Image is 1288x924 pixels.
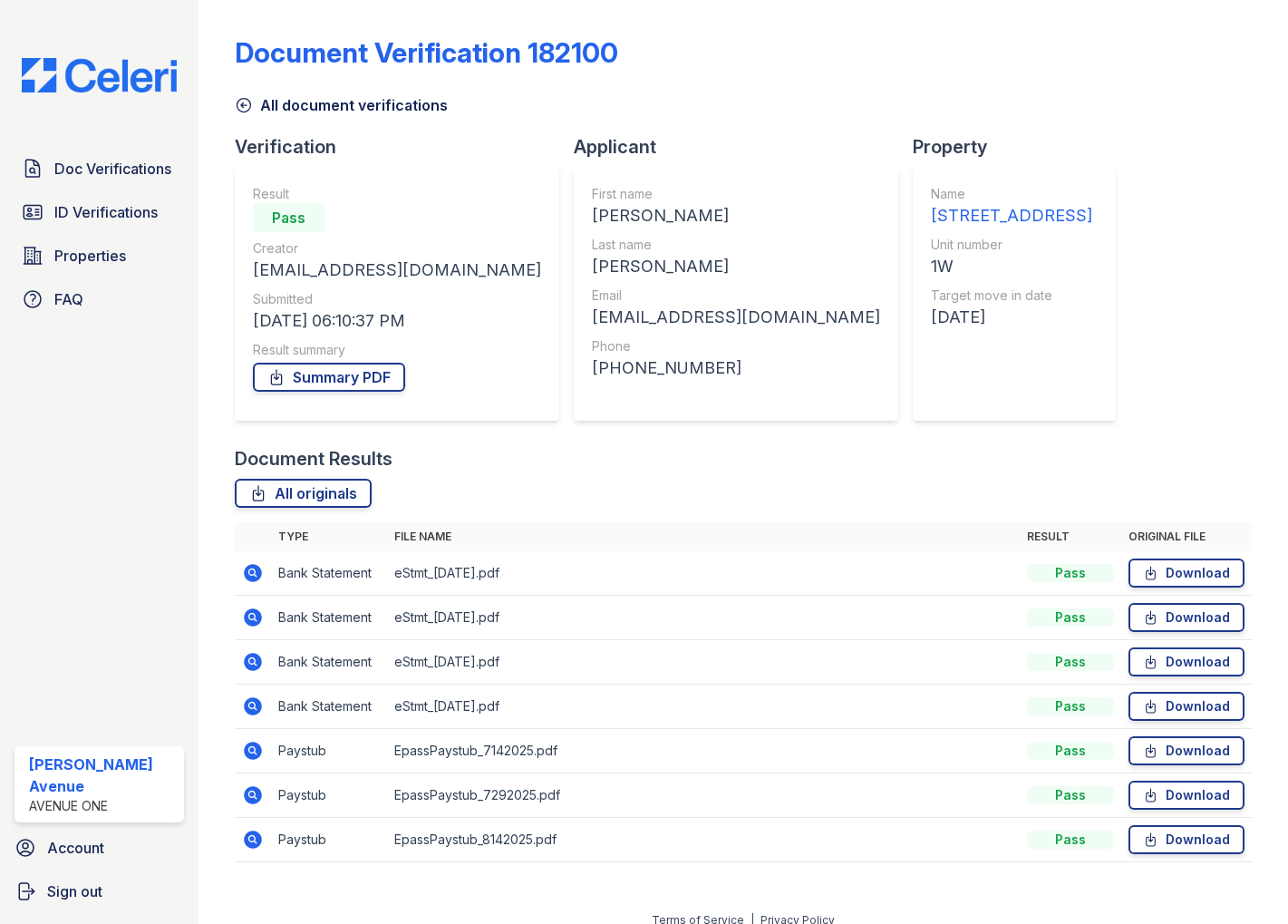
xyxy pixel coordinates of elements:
[271,640,387,685] td: Bank Statement
[1027,786,1114,804] div: Pass
[271,522,387,551] th: Type
[15,194,184,230] a: ID Verifications
[7,58,191,92] img: CE_Logo_Blue-a8612792a0a2168367f1c8372b55b34899dd931a85d93a1a3d3e32e68fde9ad4.png
[931,185,1092,229] a: Name [STREET_ADDRESS]
[931,185,1092,203] div: Name
[592,236,880,254] div: Last name
[1128,559,1244,588] a: Download
[387,522,1020,551] th: File name
[253,239,541,258] div: Creator
[387,596,1020,640] td: eStmt_[DATE].pdf
[931,236,1092,254] div: Unit number
[387,818,1020,862] td: EpassPaystub_8142025.pdf
[1128,736,1244,765] a: Download
[1027,742,1114,760] div: Pass
[1027,831,1114,849] div: Pass
[387,640,1020,685] td: eStmt_[DATE].pdf
[574,134,913,160] div: Applicant
[592,287,880,305] div: Email
[235,134,574,160] div: Verification
[1027,697,1114,715] div: Pass
[253,341,541,359] div: Result summary
[1121,522,1252,551] th: Original file
[15,281,184,317] a: FAQ
[1020,522,1121,551] th: Result
[29,754,177,797] div: [PERSON_NAME] Avenue
[15,151,184,187] a: Doc Verifications
[1027,608,1114,627] div: Pass
[1212,851,1270,906] iframe: chat widget
[931,203,1092,229] div: [STREET_ADDRESS]
[387,729,1020,773] td: EpassPaystub_7142025.pdf
[1128,647,1244,676] a: Download
[235,446,392,472] div: Document Results
[1128,781,1244,810] a: Download
[253,258,541,283] div: [EMAIL_ADDRESS][DOMAIN_NAME]
[253,185,541,203] div: Result
[1128,825,1244,854] a: Download
[47,837,104,859] span: Account
[7,830,191,866] a: Account
[592,305,880,330] div: [EMAIL_ADDRESS][DOMAIN_NAME]
[1128,692,1244,721] a: Download
[54,201,158,223] span: ID Verifications
[271,773,387,818] td: Paystub
[7,873,191,909] a: Sign out
[931,305,1092,330] div: [DATE]
[253,290,541,308] div: Submitted
[29,797,177,815] div: Avenue One
[253,308,541,334] div: [DATE] 06:10:37 PM
[15,238,184,274] a: Properties
[271,685,387,729] td: Bank Statement
[931,287,1092,305] div: Target move in date
[253,203,325,232] div: Pass
[592,203,880,229] div: [PERSON_NAME]
[1027,653,1114,671] div: Pass
[271,551,387,596] td: Bank Statement
[913,134,1130,160] div: Property
[54,158,171,180] span: Doc Verifications
[235,94,448,116] a: All document verifications
[47,880,102,902] span: Sign out
[592,355,880,381] div: [PHONE_NUMBER]
[1128,603,1244,632] a: Download
[271,729,387,773] td: Paystub
[235,36,618,69] div: Document Verification 182100
[54,245,126,267] span: Properties
[253,363,405,392] a: Summary PDF
[592,337,880,355] div: Phone
[592,254,880,279] div: [PERSON_NAME]
[387,773,1020,818] td: EpassPaystub_7292025.pdf
[592,185,880,203] div: First name
[54,288,83,310] span: FAQ
[387,551,1020,596] td: eStmt_[DATE].pdf
[1027,564,1114,582] div: Pass
[931,254,1092,279] div: 1W
[387,685,1020,729] td: eStmt_[DATE].pdf
[271,818,387,862] td: Paystub
[271,596,387,640] td: Bank Statement
[235,479,372,508] a: All originals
